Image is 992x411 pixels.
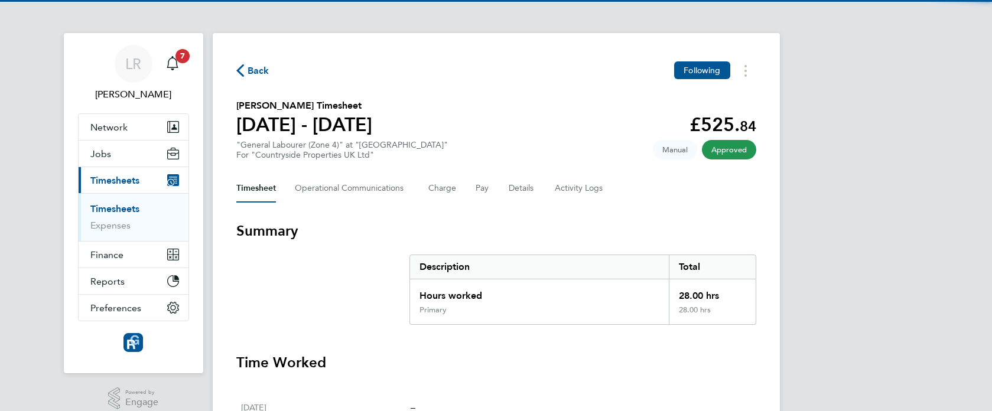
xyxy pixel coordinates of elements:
[175,49,190,63] span: 7
[689,113,756,136] app-decimal: £525.
[236,63,269,78] button: Back
[90,148,111,159] span: Jobs
[64,33,203,373] nav: Main navigation
[90,302,141,314] span: Preferences
[79,295,188,321] button: Preferences
[409,255,756,325] div: Summary
[125,397,158,407] span: Engage
[90,203,139,214] a: Timesheets
[428,174,457,203] button: Charge
[78,333,189,352] a: Go to home page
[79,141,188,167] button: Jobs
[248,64,269,78] span: Back
[702,140,756,159] span: This timesheet has been approved.
[740,118,756,135] span: 84
[236,150,448,160] div: For "Countryside Properties UK Ltd"
[236,221,756,240] h3: Summary
[669,255,755,279] div: Total
[684,65,720,76] span: Following
[90,220,131,231] a: Expenses
[735,61,756,80] button: Timesheets Menu
[669,279,755,305] div: 28.00 hrs
[236,99,372,113] h2: [PERSON_NAME] Timesheet
[79,114,188,140] button: Network
[236,174,276,203] button: Timesheet
[79,242,188,268] button: Finance
[295,174,409,203] button: Operational Communications
[476,174,490,203] button: Pay
[555,174,604,203] button: Activity Logs
[236,353,756,372] h3: Time Worked
[90,276,125,287] span: Reports
[236,113,372,136] h1: [DATE] - [DATE]
[674,61,730,79] button: Following
[79,193,188,241] div: Timesheets
[410,279,669,305] div: Hours worked
[410,255,669,279] div: Description
[90,122,128,133] span: Network
[108,387,158,410] a: Powered byEngage
[509,174,536,203] button: Details
[78,87,189,102] span: Leanne Rayner
[123,333,142,352] img: resourcinggroup-logo-retina.png
[90,175,139,186] span: Timesheets
[419,305,447,315] div: Primary
[161,45,184,83] a: 7
[79,167,188,193] button: Timesheets
[653,140,697,159] span: This timesheet was manually created.
[79,268,188,294] button: Reports
[236,140,448,160] div: "General Labourer (Zone 4)" at "[GEOGRAPHIC_DATA]"
[90,249,123,260] span: Finance
[125,387,158,397] span: Powered by
[669,305,755,324] div: 28.00 hrs
[125,56,141,71] span: LR
[78,45,189,102] a: LR[PERSON_NAME]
